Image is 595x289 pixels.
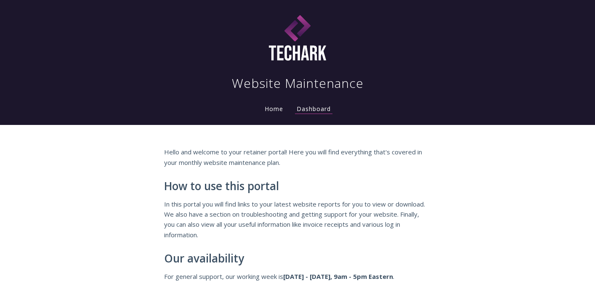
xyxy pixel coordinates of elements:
[164,252,431,265] h2: Our availability
[295,105,332,114] a: Dashboard
[232,75,364,92] h1: Website Maintenance
[164,180,431,193] h2: How to use this portal
[283,272,393,281] strong: [DATE] - [DATE], 9am - 5pm Eastern
[263,105,285,113] a: Home
[164,147,431,167] p: Hello and welcome to your retainer portal! Here you will find everything that's covered in your m...
[164,271,431,281] p: For general support, our working week is .
[164,199,431,240] p: In this portal you will find links to your latest website reports for you to view or download. We...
